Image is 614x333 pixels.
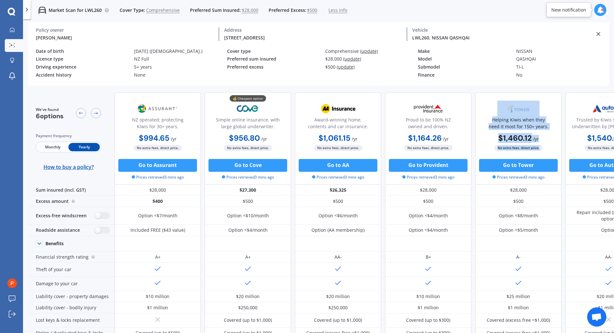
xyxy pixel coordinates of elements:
[137,101,179,117] img: Assurant.png
[28,196,114,207] div: Excess amount
[343,56,361,62] span: (update)
[38,6,46,14] img: car.f15378c7a67c060ca3f3.svg
[404,145,453,151] span: No extra fees, direct price.
[497,101,539,117] img: Tower.webp
[190,7,241,13] span: Preferred Sum Insured:
[120,7,145,13] span: Cover Type:
[295,196,381,207] div: $500
[28,277,114,291] div: Damage to your car
[389,159,468,172] button: Go to Provident
[418,56,511,62] div: Model
[36,27,214,33] div: Policy owner
[28,263,114,277] div: Theft of your car
[114,196,201,207] div: $400
[337,64,355,70] span: (update)
[114,185,201,196] div: $28,000
[407,101,449,117] img: Provident.png
[43,164,94,170] span: How to buy a policy?
[587,307,606,327] div: Open chat
[28,291,114,302] div: Liability cover - property damages
[516,64,609,70] div: TI-L
[36,72,129,78] div: Accident history
[516,254,521,260] div: A-
[319,212,358,219] div: Option <$6/month
[325,64,418,70] div: $500
[325,56,418,62] div: $28,000
[222,174,274,180] span: Prices retrieved 3 mins ago
[307,7,317,13] span: $500
[443,136,449,142] span: / yr
[385,185,471,196] div: $28,000
[245,254,251,260] div: A+
[36,133,101,139] div: Payment frequency
[28,225,114,236] div: Roadside assistance
[134,72,227,78] div: None
[28,302,114,313] div: Liability cover - bodily injury
[487,317,550,323] div: Covered (excess free <$1,000)
[499,227,538,233] div: Option <$5/month
[326,293,350,300] div: $20 million
[28,185,114,196] div: Sum insured (incl. GST)
[205,196,291,207] div: $500
[134,145,182,151] span: No extra fees, direct price.
[402,174,454,180] span: Prices retrieved 3 mins ago
[229,133,260,143] b: $956.80
[319,133,350,143] b: $1,061.15
[300,116,376,132] div: Award-winning home, contents and car insurance.
[242,7,258,13] span: $28,000
[479,159,558,172] button: Go to Tower
[28,252,114,263] div: Financial strength rating
[605,254,612,260] div: AA-
[132,174,184,180] span: Prices retrieved 3 mins ago
[155,254,161,260] div: A+
[360,48,378,54] span: (update)
[494,145,543,151] span: No extra fees, direct price.
[498,133,532,143] b: $1,460.12
[49,7,102,13] p: Market Scan for LWL260
[481,116,556,132] div: Helping Kiwis when they need it most for 150+ years.
[118,159,197,172] button: Go to Assurant
[299,159,377,172] button: Go to AA
[385,196,471,207] div: $500
[516,56,609,62] div: QASHQAI
[36,56,129,62] div: Licence type
[508,304,529,311] div: $1 million
[205,185,291,196] div: $27,300
[238,304,257,311] div: $250,000
[134,64,227,70] div: 5+ years
[418,64,511,70] div: Submodel
[120,116,195,132] div: NZ operated; protecting Kiwis for 30+ years.
[551,7,586,13] div: New notification
[7,279,17,288] img: ACg8ocIFWTkbr5PF1FW7cO3X3UPYHHqRXauNJYSL6ISXMiNt1lhTkQ=s96-c
[352,136,358,142] span: / yr
[139,133,169,143] b: $994.65
[230,95,266,102] div: 💰 Cheapest option
[36,64,129,70] div: Driving experience
[37,143,68,151] span: Monthly
[36,112,64,120] span: 6 options
[426,254,431,260] div: B+
[507,293,530,300] div: $25 million
[130,227,185,233] div: Included FREE ($43 value)
[475,196,562,207] div: $500
[409,227,448,233] div: Option <$4/month
[418,304,439,311] div: $1 million
[28,207,114,225] div: Excess-free windscreen
[314,145,362,151] span: No extra fees, direct price.
[533,136,539,142] span: / yr
[209,159,287,172] button: Go to Cove
[228,227,268,233] div: Option <$4/month
[171,136,177,142] span: / yr
[390,116,466,132] div: Proud to be 100% NZ owned and driven.
[210,116,286,132] div: Simple online insurance, with large global underwriter.
[224,27,402,33] div: Address
[416,293,440,300] div: $10 million
[328,304,348,311] div: $250,000
[134,49,227,54] div: [DATE] ([DEMOGRAPHIC_DATA].)
[408,133,442,143] b: $1,164.26
[45,241,64,246] div: Benefits
[328,7,347,13] span: Less info
[227,56,320,62] div: Preferred sum insured
[314,317,362,323] div: Covered (up to $1,000)
[418,49,511,54] div: Make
